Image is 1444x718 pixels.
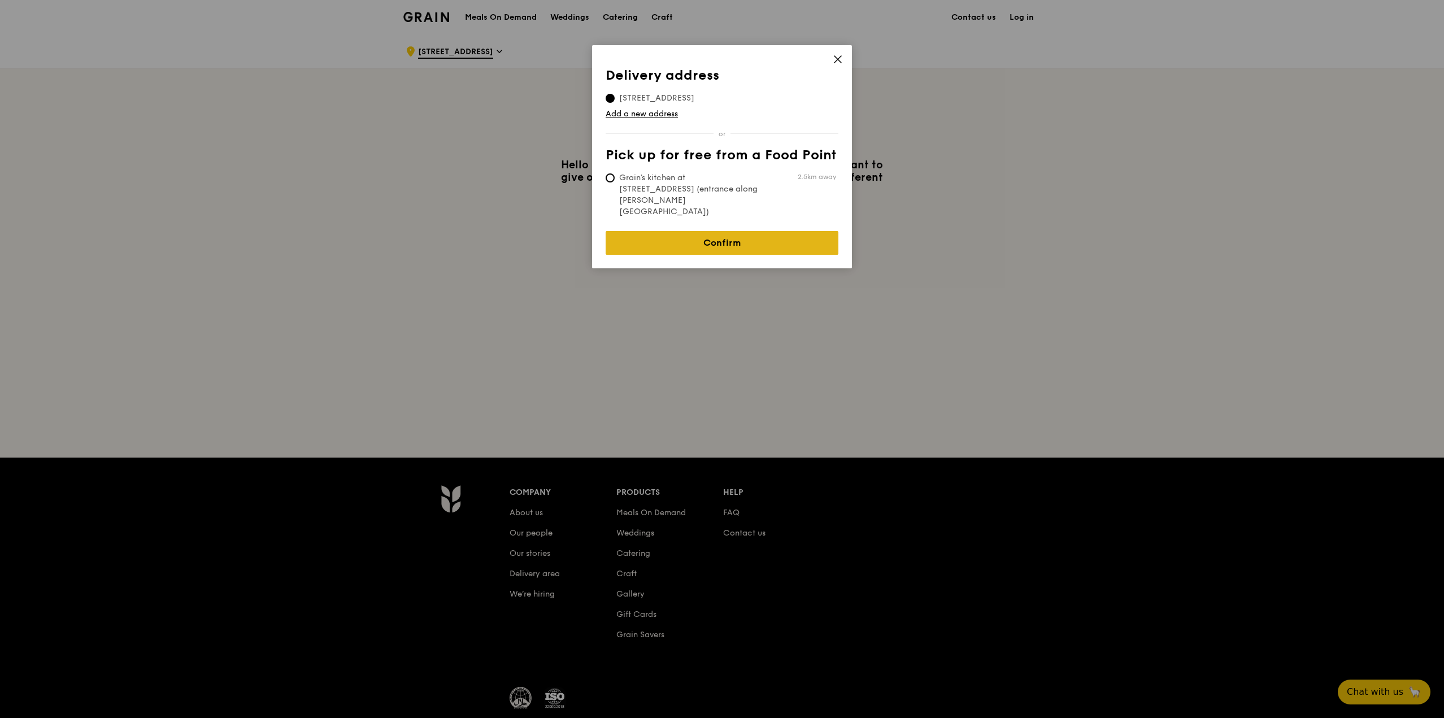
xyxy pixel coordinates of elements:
[606,173,615,182] input: Grain's kitchen at [STREET_ADDRESS] (entrance along [PERSON_NAME][GEOGRAPHIC_DATA])2.5km away
[606,147,838,168] th: Pick up for free from a Food Point
[606,108,838,120] a: Add a new address
[606,93,708,104] span: [STREET_ADDRESS]
[606,172,774,217] span: Grain's kitchen at [STREET_ADDRESS] (entrance along [PERSON_NAME][GEOGRAPHIC_DATA])
[606,94,615,103] input: [STREET_ADDRESS]
[606,68,838,88] th: Delivery address
[798,172,836,181] span: 2.5km away
[606,231,838,255] a: Confirm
